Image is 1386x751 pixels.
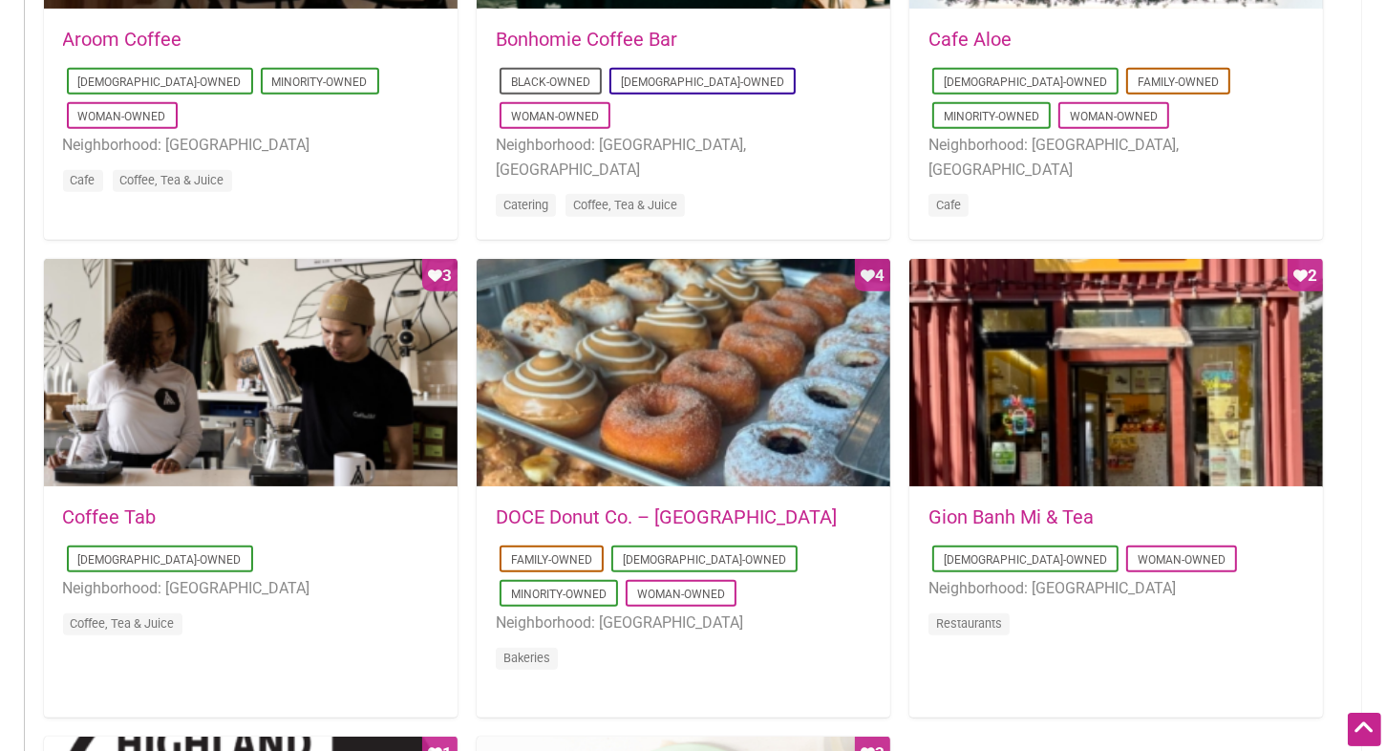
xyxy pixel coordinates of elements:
[503,651,550,665] a: Bakeries
[623,553,786,567] a: [DEMOGRAPHIC_DATA]-Owned
[503,198,548,212] a: Catering
[637,588,725,601] a: Woman-Owned
[511,75,590,89] a: Black-Owned
[496,133,871,182] li: Neighborhood: [GEOGRAPHIC_DATA], [GEOGRAPHIC_DATA]
[496,505,837,528] a: DOCE Donut Co. – [GEOGRAPHIC_DATA]
[928,576,1304,601] li: Neighborhood: [GEOGRAPHIC_DATA]
[78,75,242,89] a: [DEMOGRAPHIC_DATA]-Owned
[936,198,961,212] a: Cafe
[63,28,182,51] a: Aroom Coffee
[120,173,224,187] a: Coffee, Tea & Juice
[496,611,871,635] li: Neighborhood: [GEOGRAPHIC_DATA]
[928,505,1094,528] a: Gion Banh Mi & Tea
[71,173,96,187] a: Cafe
[928,28,1012,51] a: Cafe Aloe
[63,133,438,158] li: Neighborhood: [GEOGRAPHIC_DATA]
[272,75,368,89] a: Minority-Owned
[1138,75,1219,89] a: Family-Owned
[1138,553,1226,567] a: Woman-Owned
[496,28,677,51] a: Bonhomie Coffee Bar
[944,110,1039,123] a: Minority-Owned
[63,576,438,601] li: Neighborhood: [GEOGRAPHIC_DATA]
[573,198,677,212] a: Coffee, Tea & Juice
[71,616,175,631] a: Coffee, Tea & Juice
[1070,110,1158,123] a: Woman-Owned
[511,553,592,567] a: Family-Owned
[936,616,1002,631] a: Restaurants
[621,75,784,89] a: [DEMOGRAPHIC_DATA]-Owned
[1348,713,1381,746] div: Scroll Back to Top
[78,110,166,123] a: Woman-Owned
[928,133,1304,182] li: Neighborhood: [GEOGRAPHIC_DATA], [GEOGRAPHIC_DATA]
[511,110,599,123] a: Woman-Owned
[511,588,607,601] a: Minority-Owned
[944,75,1107,89] a: [DEMOGRAPHIC_DATA]-Owned
[63,505,157,528] a: Coffee Tab
[78,553,242,567] a: [DEMOGRAPHIC_DATA]-Owned
[944,553,1107,567] a: [DEMOGRAPHIC_DATA]-Owned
